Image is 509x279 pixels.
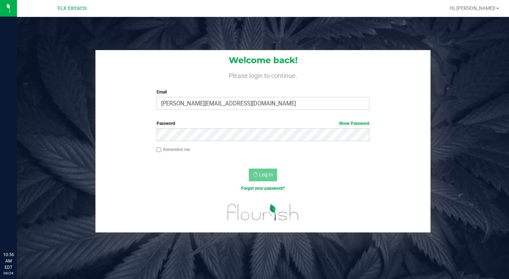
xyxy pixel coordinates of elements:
p: 09/24 [3,271,14,276]
label: Remember me [157,146,190,153]
img: flourish_logo.svg [221,199,305,226]
h4: Please login to continue. [95,71,431,79]
span: FLX Extracts [58,5,87,11]
span: Log In [259,172,273,177]
span: Password [157,121,175,126]
label: Email [157,89,369,95]
a: Show Password [339,121,369,126]
a: Forgot your password? [241,186,285,191]
button: Log In [249,169,277,181]
h1: Welcome back! [95,56,431,65]
input: Remember me [157,147,162,152]
p: 10:56 AM EDT [3,251,14,271]
span: Hi, [PERSON_NAME]! [450,5,496,11]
